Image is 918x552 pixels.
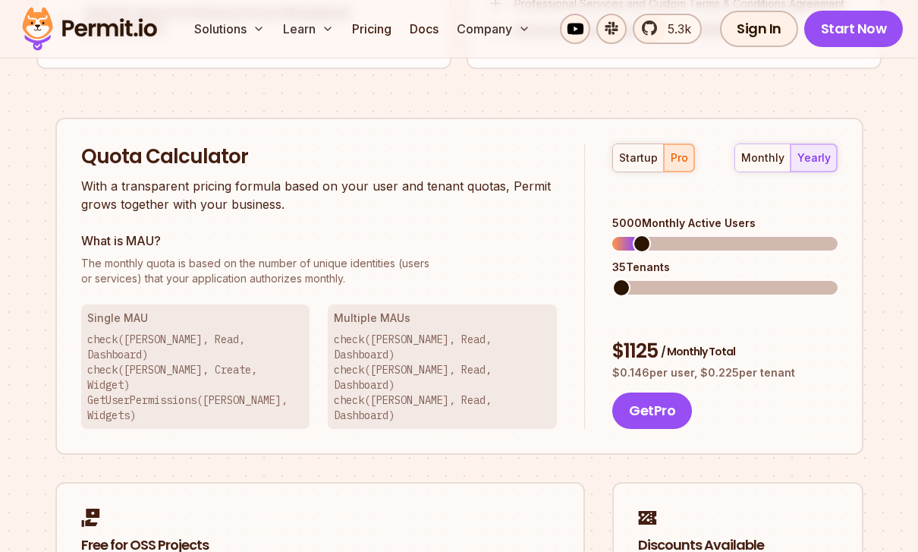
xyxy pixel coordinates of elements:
a: Pricing [346,14,398,44]
p: With a transparent pricing formula based on your user and tenant quotas, Permit grows together wi... [81,177,558,213]
span: 5.3k [659,20,691,38]
span: / Monthly Total [661,344,735,359]
h3: Multiple MAUs [334,311,551,326]
div: monthly [741,150,784,166]
div: 35 Tenants [612,260,837,275]
a: Sign In [720,11,798,47]
button: Learn [277,14,340,44]
div: $ 1125 [612,338,837,365]
h3: What is MAU? [81,232,558,250]
div: startup [619,150,658,166]
p: or services) that your application authorizes monthly. [81,256,558,286]
a: Start Now [804,11,904,47]
p: check([PERSON_NAME], Read, Dashboard) check([PERSON_NAME], Create, Widget) GetUserPermissions([PE... [87,332,304,423]
p: check([PERSON_NAME], Read, Dashboard) check([PERSON_NAME], Read, Dashboard) check([PERSON_NAME], ... [334,332,551,423]
h2: Quota Calculator [81,144,558,171]
button: Solutions [188,14,271,44]
div: 5000 Monthly Active Users [612,216,837,231]
a: 5.3k [633,14,702,44]
img: Permit logo [15,3,164,55]
span: The monthly quota is based on the number of unique identities (users [81,256,558,271]
a: Docs [404,14,445,44]
h3: Single MAU [87,311,304,326]
button: GetPro [612,393,692,429]
p: $ 0.146 per user, $ 0.225 per tenant [612,365,837,380]
button: Company [451,14,536,44]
